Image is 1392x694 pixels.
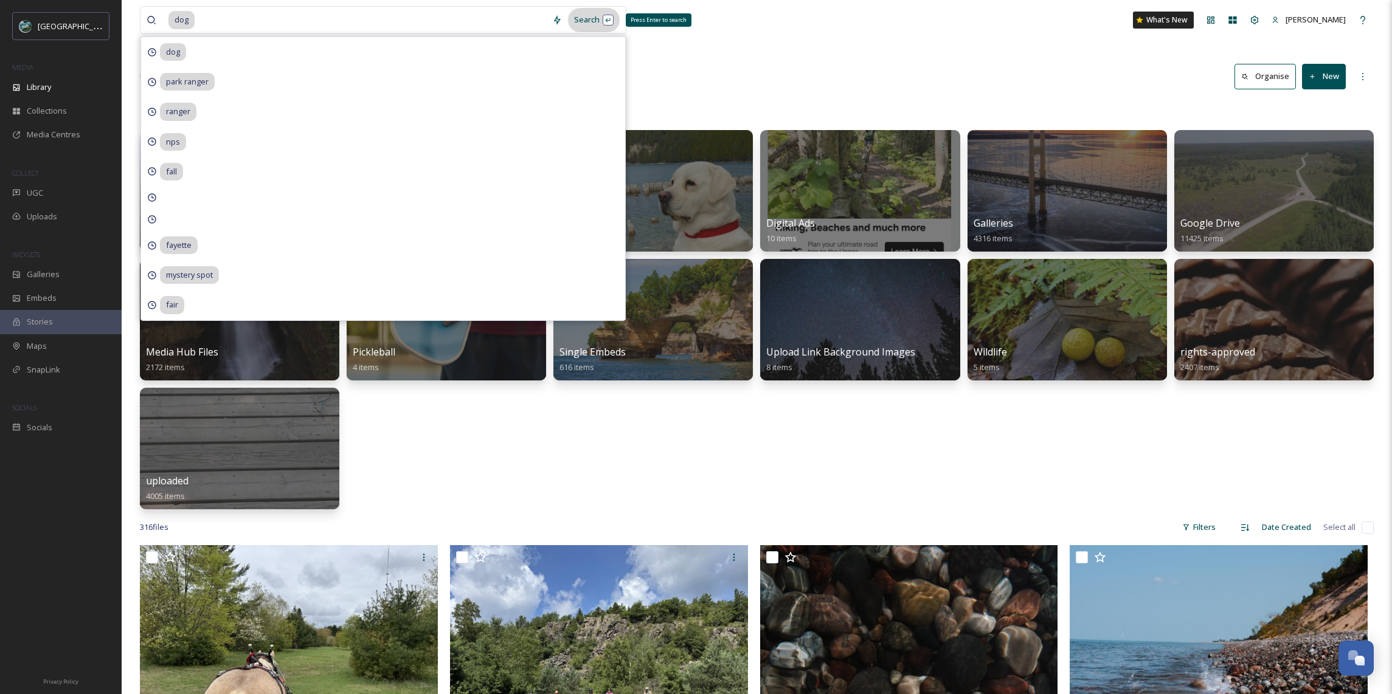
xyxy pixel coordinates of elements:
a: Upload Link Background Images8 items [766,346,915,373]
a: Media Hub Files2172 items [146,346,218,373]
span: MEDIA [12,63,33,72]
button: Organise [1234,64,1296,89]
img: uplogo-summer%20bg.jpg [19,20,32,32]
span: 316 file s [140,521,168,533]
span: WIDGETS [12,250,40,259]
div: Filters [1176,515,1222,539]
span: Media Hub Files [146,345,218,359]
div: Date Created [1256,515,1317,539]
button: New [1302,64,1346,89]
span: Uploads [27,211,57,222]
span: dog [160,43,186,61]
a: Privacy Policy [43,673,78,688]
span: Select all [1323,521,1356,533]
span: 10 items [766,233,797,244]
span: Pickleball [353,345,395,359]
a: Digital Ads10 items [766,218,815,244]
span: 2407 items [1180,362,1219,373]
span: SOCIALS [12,403,36,412]
span: fayette [160,236,198,254]
a: rights-approved2407 items [1180,346,1255,373]
span: mystery spot [160,266,219,284]
span: Upload Link Background Images [766,345,915,359]
a: uploaded4005 items [146,475,189,501]
span: 616 items [559,362,594,373]
span: 5 items [974,362,1000,373]
span: Media Centres [27,129,80,140]
span: 2172 items [146,362,185,373]
a: Organise [1234,64,1302,89]
a: Google Drive11425 items [1180,218,1240,244]
a: Single Embeds616 items [559,346,626,373]
span: 4005 items [146,490,185,501]
span: dog [168,11,195,29]
div: Search [568,8,620,32]
span: Stories [27,316,53,328]
a: Wildlife5 items [974,346,1007,373]
span: UGC [27,187,43,199]
span: uploaded [146,474,189,487]
span: Google Drive [1180,216,1240,230]
span: [GEOGRAPHIC_DATA][US_STATE] [38,20,156,32]
span: Maps [27,340,47,352]
span: fair [160,296,184,314]
span: Collections [27,105,67,117]
span: Socials [27,422,52,433]
span: Privacy Policy [43,678,78,685]
button: Open Chat [1338,641,1374,676]
a: INTEGRATIONCanvaView Items [140,130,339,252]
span: 4 items [353,362,379,373]
span: park ranger [160,73,215,91]
span: rights-approved [1180,345,1255,359]
a: Pickleball4 items [353,346,395,373]
span: 4316 items [974,233,1013,244]
span: Embeds [27,292,57,304]
span: Galleries [974,216,1013,230]
span: [PERSON_NAME] [1286,14,1346,25]
span: fall [160,163,183,180]
span: nps [160,133,186,151]
a: What's New [1133,12,1194,29]
span: COLLECT [12,168,38,177]
span: SnapLink [27,364,60,376]
span: Galleries [27,269,60,280]
a: Galleries4316 items [974,218,1013,244]
div: Press Enter to search [626,13,691,27]
span: Library [27,81,51,93]
span: 11425 items [1180,233,1224,244]
span: Digital Ads [766,216,815,230]
span: ranger [160,103,196,120]
a: [PERSON_NAME] [1266,8,1352,32]
span: 8 items [766,362,792,373]
span: Single Embeds [559,345,626,359]
span: Wildlife [974,345,1007,359]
